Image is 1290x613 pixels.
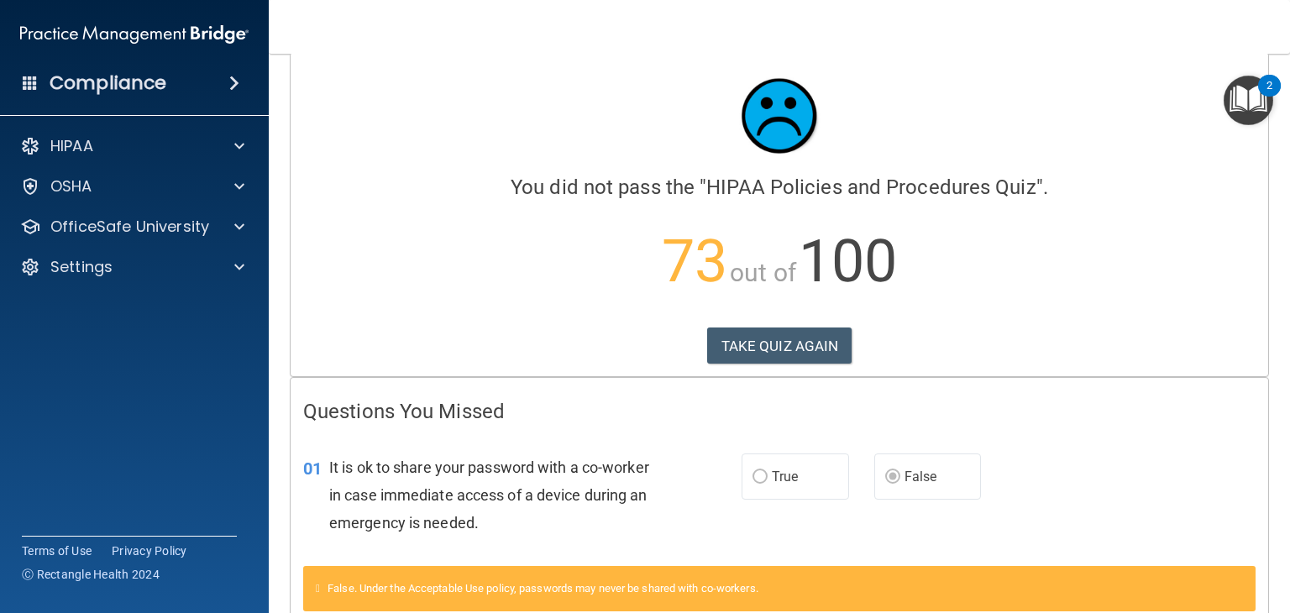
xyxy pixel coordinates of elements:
[752,471,768,484] input: True
[905,469,937,485] span: False
[707,327,852,364] button: TAKE QUIZ AGAIN
[20,136,244,156] a: HIPAA
[328,582,758,595] span: False. Under the Acceptable Use policy, passwords may never be shared with co-workers.
[50,136,93,156] p: HIPAA
[1224,76,1273,125] button: Open Resource Center, 2 new notifications
[50,257,113,277] p: Settings
[730,258,796,287] span: out of
[1266,86,1272,107] div: 2
[50,71,166,95] h4: Compliance
[22,542,92,559] a: Terms of Use
[303,458,322,479] span: 01
[706,176,1036,199] span: HIPAA Policies and Procedures Quiz
[22,566,160,583] span: Ⓒ Rectangle Health 2024
[50,217,209,237] p: OfficeSafe University
[20,217,244,237] a: OfficeSafe University
[729,65,830,166] img: sad_face.ecc698e2.jpg
[20,18,249,51] img: PMB logo
[20,176,244,196] a: OSHA
[303,176,1256,198] h4: You did not pass the " ".
[50,176,92,196] p: OSHA
[329,458,649,532] span: It is ok to share your password with a co-worker in case immediate access of a device during an e...
[20,257,244,277] a: Settings
[112,542,187,559] a: Privacy Policy
[662,227,727,296] span: 73
[885,471,900,484] input: False
[772,469,798,485] span: True
[303,401,1256,422] h4: Questions You Missed
[799,227,897,296] span: 100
